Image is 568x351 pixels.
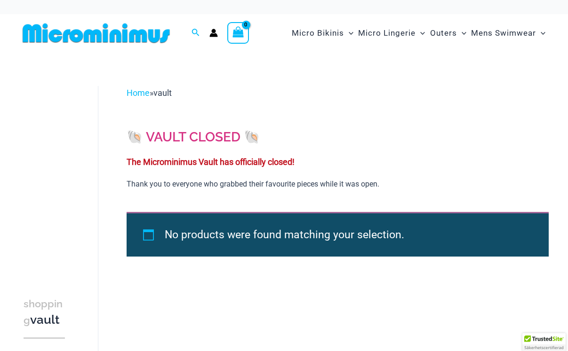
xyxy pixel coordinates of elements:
a: Search icon link [192,27,200,39]
a: Micro LingerieMenu ToggleMenu Toggle [356,19,427,47]
span: shopping [24,298,63,326]
a: OutersMenu ToggleMenu Toggle [428,19,469,47]
span: Menu Toggle [416,21,425,45]
a: Mens SwimwearMenu ToggleMenu Toggle [469,19,548,47]
div: No products were found matching your selection. [127,212,549,257]
span: Menu Toggle [457,21,466,45]
a: View Shopping Cart, empty [227,22,249,44]
span: Micro Bikinis [292,21,344,45]
span: Menu Toggle [536,21,545,45]
h3: vault [24,296,65,328]
a: Account icon link [209,29,218,37]
span: Outers [430,21,457,45]
span: » [127,88,172,98]
img: MM SHOP LOGO FLAT [19,23,174,44]
span: vault [153,88,172,98]
p: The Microminimus Vault has officially closed! [127,155,549,169]
p: Thank you to everyone who grabbed their favourite pieces while it was open. [127,179,549,190]
a: Micro BikinisMenu ToggleMenu Toggle [289,19,356,47]
div: TrustedSite Certified [522,333,566,351]
nav: Site Navigation [288,17,549,49]
h2: 🐚 VAULT CLOSED 🐚 [127,129,549,146]
span: Micro Lingerie [358,21,416,45]
span: Mens Swimwear [471,21,536,45]
span: Menu Toggle [344,21,353,45]
a: Home [127,88,150,98]
iframe: TrustedSite Certified [24,78,108,266]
